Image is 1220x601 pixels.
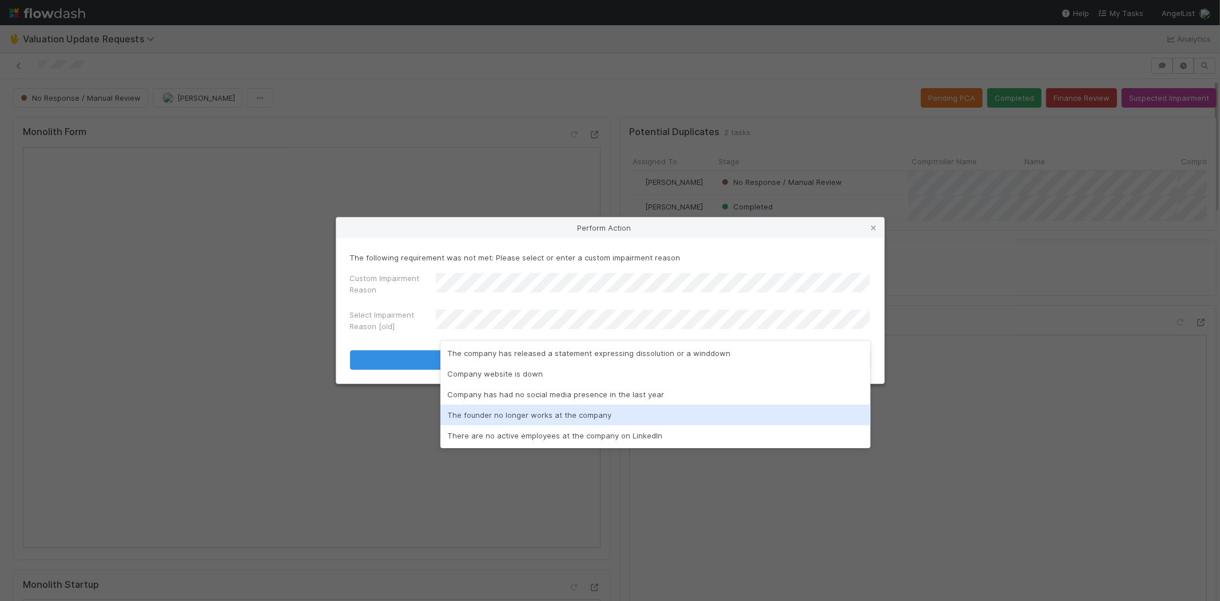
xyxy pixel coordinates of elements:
label: Custom Impairment Reason [350,272,436,295]
label: Select Impairment Reason [old] [350,309,436,332]
div: Perform Action [336,218,884,238]
p: The following requirement was not met: Please select or enter a custom impairment reason [350,252,871,263]
div: Company has had no social media presence in the last year [440,384,871,405]
div: There are no active employees at the company on LinkedIn [440,425,871,446]
div: The company has released a statement expressing dissolution or a winddown [440,343,871,363]
button: Suspected Impairment [350,350,871,370]
div: The founder no longer works at the company [440,405,871,425]
div: Company website is down [440,363,871,384]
